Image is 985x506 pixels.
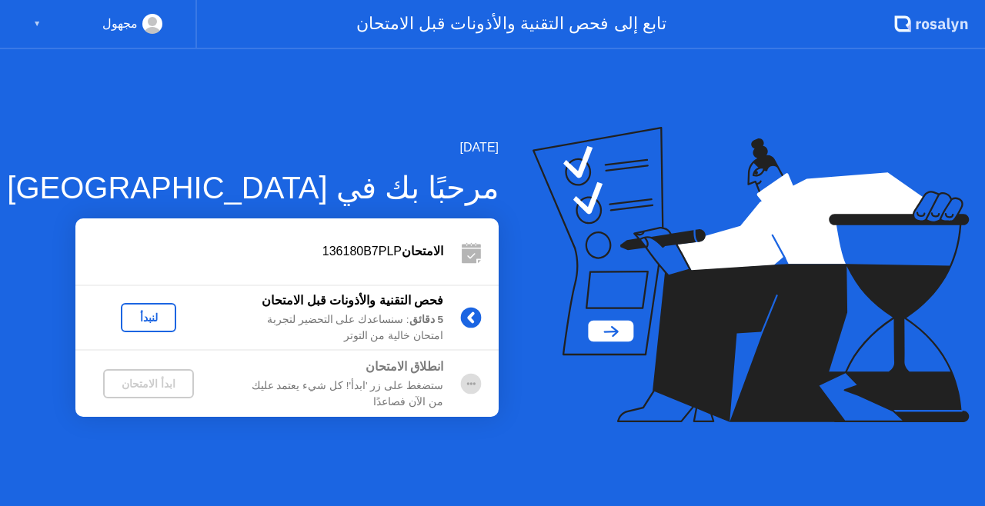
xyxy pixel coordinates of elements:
div: ابدأ الامتحان [109,378,188,390]
div: مرحبًا بك في [GEOGRAPHIC_DATA] [7,165,499,211]
b: 5 دقائق [409,314,443,325]
button: لنبدأ [121,303,176,332]
button: ابدأ الامتحان [103,369,194,398]
b: فحص التقنية والأذونات قبل الامتحان [262,294,443,307]
div: : سنساعدك على التحضير لتجربة امتحان خالية من التوتر [222,312,443,344]
div: مجهول [102,14,138,34]
div: [DATE] [7,138,499,157]
div: ستضغط على زر 'ابدأ'! كل شيء يعتمد عليك من الآن فصاعدًا [222,378,443,410]
div: ▼ [33,14,41,34]
b: انطلاق الامتحان [366,360,443,373]
div: لنبدأ [127,311,170,324]
div: 136180B7PLP [75,242,443,261]
b: الامتحان [402,245,443,258]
